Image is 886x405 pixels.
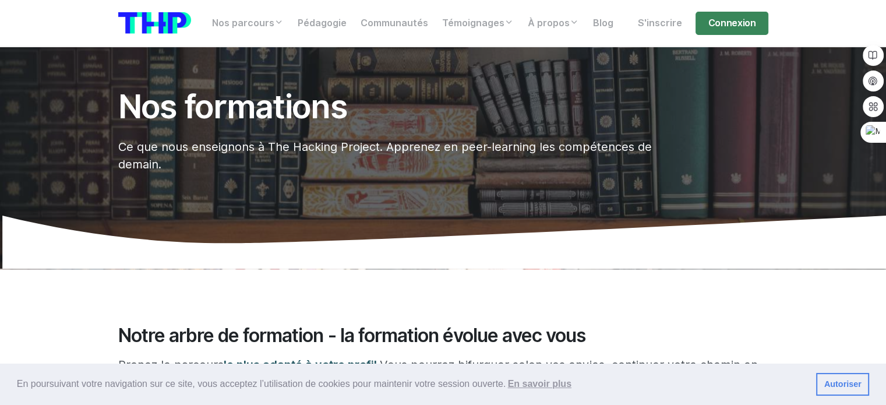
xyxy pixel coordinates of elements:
[354,12,435,35] a: Communautés
[118,12,191,34] img: logo
[696,12,768,35] a: Connexion
[586,12,620,35] a: Blog
[291,12,354,35] a: Pédagogie
[224,358,380,372] span: le plus adapté à votre profil.
[118,138,658,173] p: Ce que nous enseignons à The Hacking Project. Apprenez en peer-learning les compétences de demain.
[17,375,807,393] span: En poursuivant votre navigation sur ce site, vous acceptez l’utilisation de cookies pour mainteni...
[205,12,291,35] a: Nos parcours
[118,89,658,125] h1: Nos formations
[118,325,768,347] h2: Notre arbre de formation - la formation évolue avec vous
[506,375,573,393] a: learn more about cookies
[521,12,586,35] a: À propos
[435,12,521,35] a: Témoignages
[816,373,869,396] a: dismiss cookie message
[118,356,768,391] p: Prenez le parcours Vous pourrez bifurquer selon vos envies, continuer votre chemin en cours de ro...
[630,12,689,35] a: S'inscrire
